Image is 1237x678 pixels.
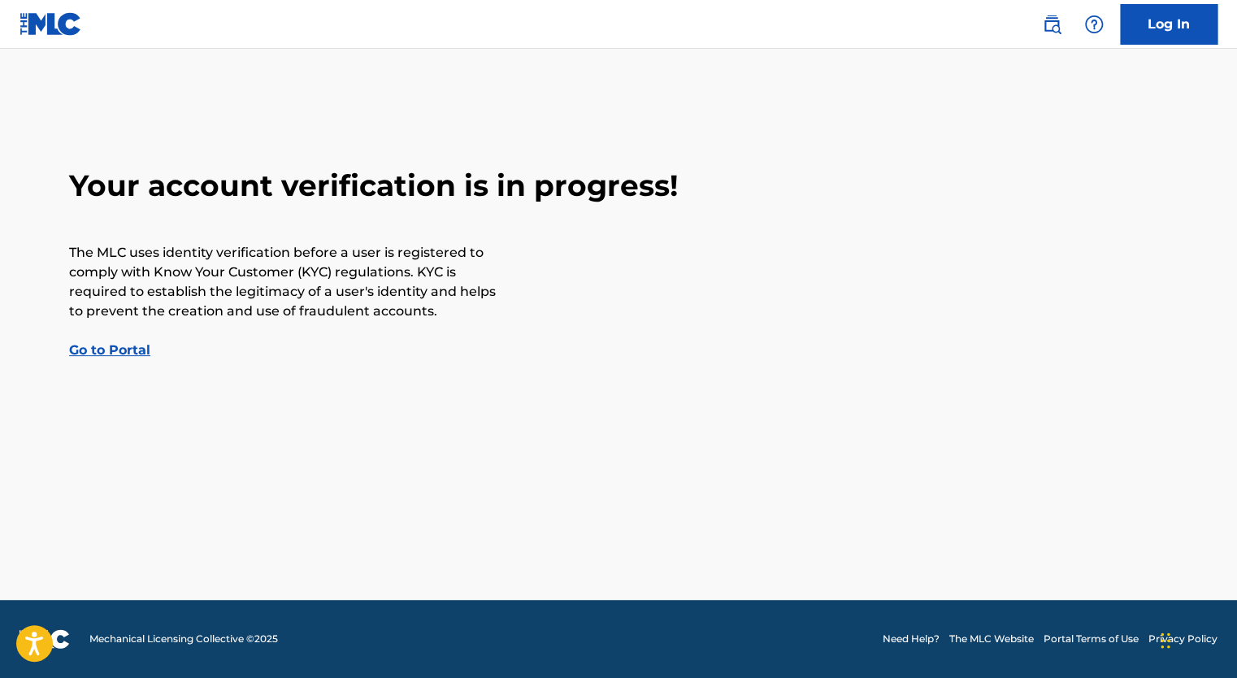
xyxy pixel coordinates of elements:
div: Drag [1161,616,1170,665]
p: The MLC uses identity verification before a user is registered to comply with Know Your Customer ... [69,243,500,321]
a: Privacy Policy [1148,632,1217,646]
img: MLC Logo [20,12,82,36]
a: Public Search [1035,8,1068,41]
a: Need Help? [883,632,940,646]
a: Portal Terms of Use [1044,632,1139,646]
a: Go to Portal [69,342,150,358]
span: Mechanical Licensing Collective © 2025 [89,632,278,646]
div: Help [1078,8,1110,41]
iframe: Chat Widget [1156,600,1237,678]
img: search [1042,15,1061,34]
a: The MLC Website [949,632,1034,646]
img: logo [20,629,70,649]
img: help [1084,15,1104,34]
a: Log In [1120,4,1217,45]
h2: Your account verification is in progress! [69,167,1168,204]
